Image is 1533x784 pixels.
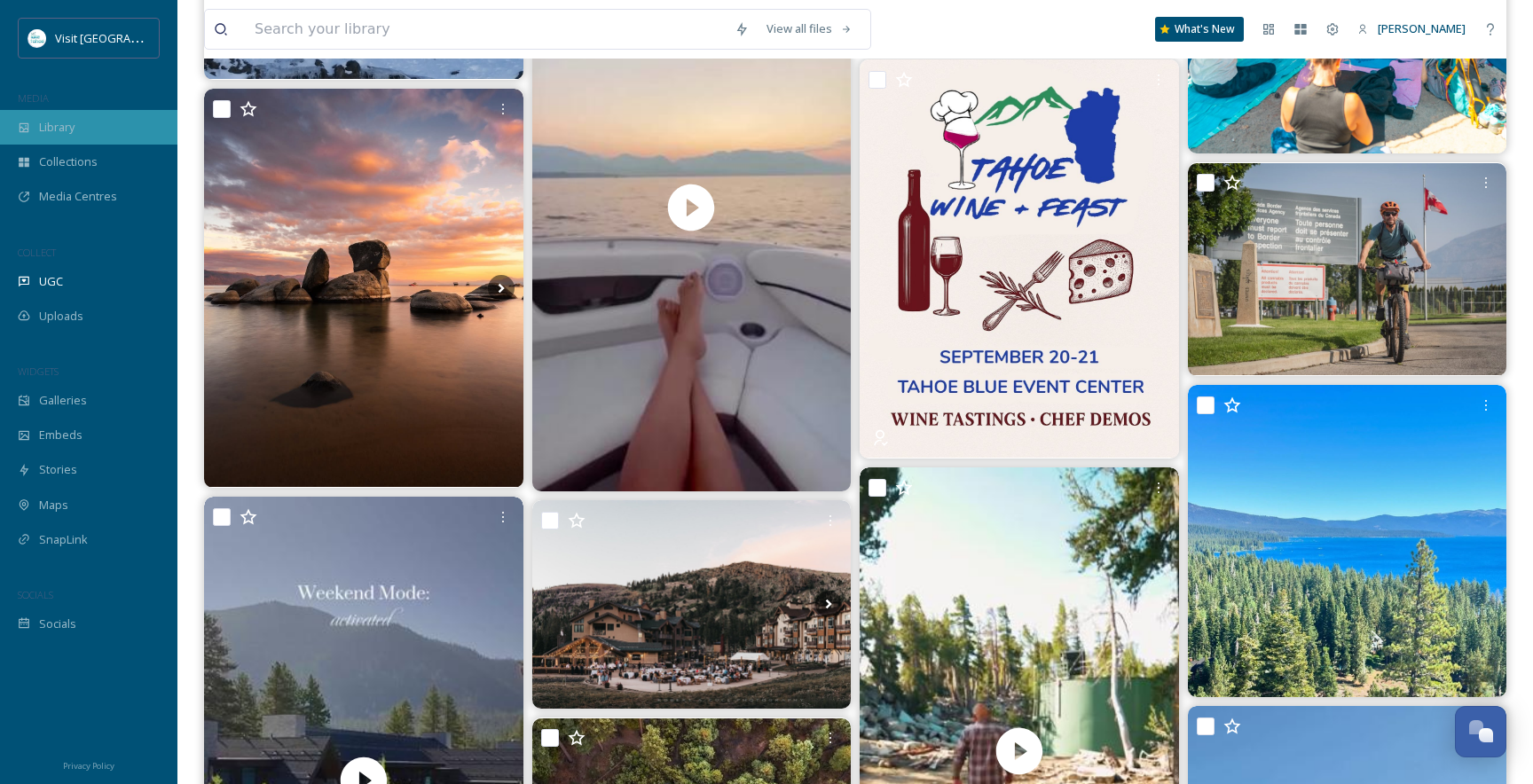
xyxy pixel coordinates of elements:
[55,29,193,46] span: Visit [GEOGRAPHIC_DATA]
[1378,20,1466,36] span: [PERSON_NAME]
[39,461,77,478] span: Stories
[39,119,75,136] span: Library
[1188,163,1507,376] img: First rider to tackle Orogensis Trail nears Lake Tahoe The world’s longest and newest multi-use t...
[1455,706,1506,757] button: Open Chat
[18,365,59,378] span: WIDGETS
[758,12,861,46] a: View all files
[39,427,83,443] span: Embeds
[39,497,68,514] span: Maps
[18,588,53,601] span: SOCIALS
[39,188,117,205] span: Media Centres
[39,531,88,548] span: SnapLink
[1348,12,1474,46] a: [PERSON_NAME]
[39,273,63,290] span: UGC
[63,760,114,772] span: Privacy Policy
[860,59,1179,458] img: 🍷✨ Sip, savor, and celebrate! ✨🍴 Tahoe Wine and Feast will have over 300 wines to taste, plus scr...
[246,10,726,49] input: Search your library
[39,308,83,325] span: Uploads
[204,89,523,487] img: 📸: Tag your photos @ TahoeSnaps for a possible feature. . . . . . #laketahoe #tahoesouth #tahoeno...
[1155,17,1244,42] a: What's New
[28,29,46,47] img: download.jpeg
[63,754,114,775] a: Privacy Policy
[18,246,56,259] span: COLLECT
[532,500,852,709] img: Planning a 2026 wedding? Whether you're dreaming of something laid-back and outdoorsy or a little...
[18,91,49,105] span: MEDIA
[1188,385,1507,697] img: ‘It elevates the rural community voice’: El Dorado Water Agency joins Wildfire Solutions Coalitio...
[39,615,76,632] span: Socials
[39,153,98,170] span: Collections
[39,392,87,409] span: Galleries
